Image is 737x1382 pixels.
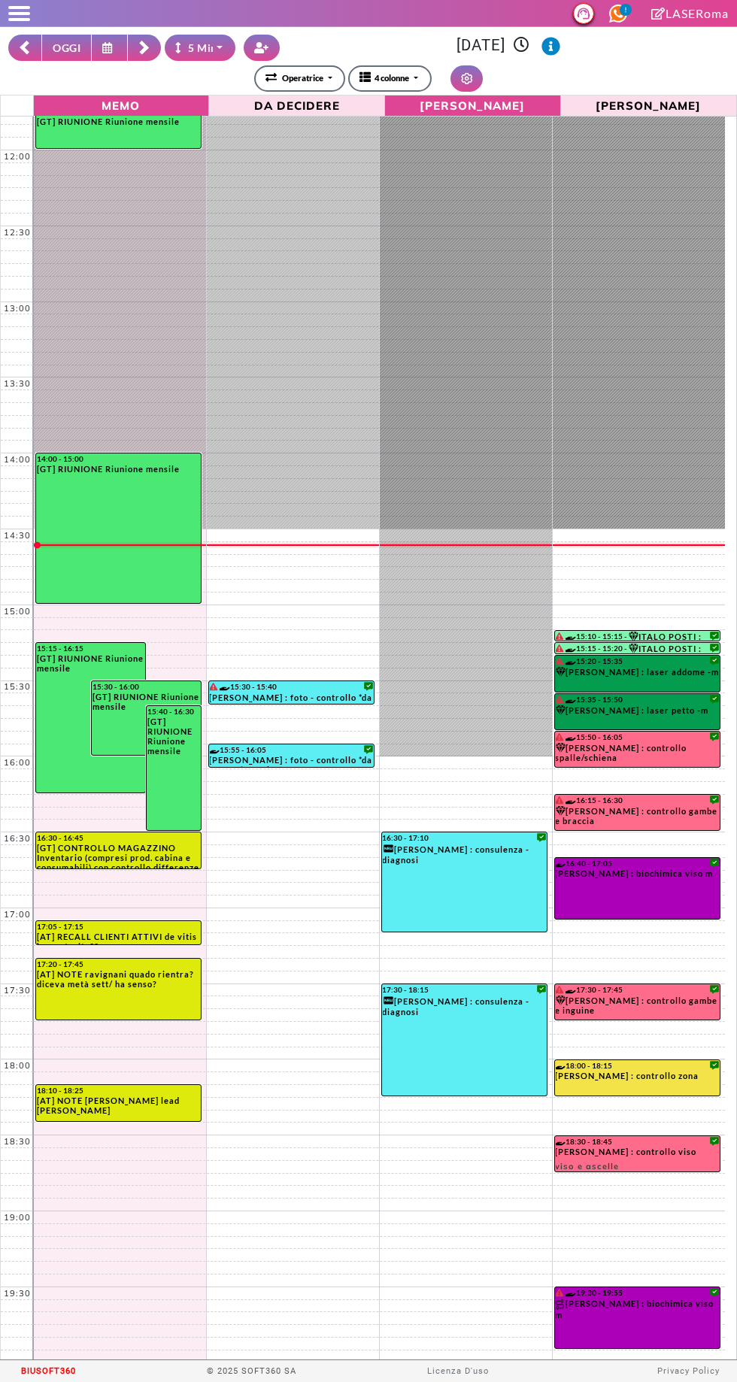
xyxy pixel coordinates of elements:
div: 16:30 [1,833,34,844]
i: Categoria cliente: Diamante [556,705,566,715]
div: 14:00 - 15:00 [37,454,200,463]
div: [PERSON_NAME] : foto - controllo *da remoto* tramite foto [210,755,373,767]
div: 15:50 - 16:05 [556,732,720,742]
a: Licenza D'uso [427,1366,489,1376]
div: 17:05 - 17:15 [37,922,200,931]
div: 16:00 [1,757,34,768]
div: 17:20 - 17:45 [37,959,200,968]
div: [PERSON_NAME] : foto - controllo *da remoto* tramite foto [210,693,373,704]
div: 18:10 - 18:25 [37,1086,200,1095]
div: 19:30 - 19:55 [556,1288,720,1298]
div: [GT] RIUNIONE Riunione mensile [37,117,200,126]
div: ITALO POSTI : rasatura zona [629,644,719,653]
div: 13:00 [1,303,34,314]
div: 17:30 - 18:15 [383,985,546,994]
div: 17:30 - 17:45 [556,985,720,995]
div: [AT] NOTE ravignani quado rientra? diceva metà sett/ ha senso? [37,969,200,989]
div: 16:40 - 17:05 [556,859,720,868]
a: LASERoma [651,6,729,20]
i: Categoria cliente: Nuovo [383,995,395,1007]
div: 18:30 [1,1136,34,1147]
span: Da Decidere [213,97,381,113]
div: 14:00 [1,454,34,465]
div: 16:30 - 17:10 [383,833,546,842]
div: 15:30 - 16:00 [93,682,200,691]
i: Il cliente ha degli insoluti [556,644,564,652]
div: 15:10 - 15:15 [556,632,629,640]
span: [PERSON_NAME] [389,97,557,113]
i: Il cliente ha degli insoluti [210,683,218,690]
i: Il cliente ha degli insoluti [556,1289,564,1296]
div: [GT] RIUNIONE Riunione mensile [37,464,200,474]
div: [PERSON_NAME] : laser petto -m [556,705,720,720]
div: [PERSON_NAME] : controllo viso [556,1147,720,1171]
div: [GT] RIUNIONE Riunione mensile [93,692,200,711]
div: 19:00 [1,1212,34,1223]
div: 18:30 - 18:45 [556,1137,720,1146]
div: 15:30 [1,681,34,692]
div: 12:00 [1,151,34,162]
i: Il cliente ha degli insoluti [556,632,564,640]
div: [GT] RIUNIONE Riunione mensile [37,653,144,673]
div: 15:00 [1,606,34,617]
div: 15:15 - 16:15 [37,644,144,653]
div: 15:35 - 15:50 [556,695,720,705]
h3: [DATE] [288,36,729,56]
div: 15:40 - 16:30 [147,707,200,716]
div: [PERSON_NAME] : controllo gambe e inguine [556,996,720,1020]
div: [PERSON_NAME] : laser addome -m [556,667,720,681]
div: 5 Minuti [175,40,231,56]
i: Categoria cliente: Diamante [629,632,638,641]
div: 13:30 [1,378,34,389]
div: [PERSON_NAME] : controllo gambe e braccia [556,806,720,830]
div: [PERSON_NAME] : biochimica viso m [556,1299,720,1324]
i: Categoria cliente: Diamante [629,644,638,653]
div: 15:15 - 15:20 [556,644,629,653]
div: [GT] RIUNIONE Riunione mensile [147,717,200,756]
div: 17:00 [1,909,34,920]
i: Categoria cliente: Diamante [556,996,566,1005]
i: Il cliente ha degli insoluti [556,657,564,665]
i: Categoria cliente: Diamante [556,667,566,677]
span: Memo [38,97,205,113]
i: Il cliente ha degli insoluti [556,796,564,804]
div: [PERSON_NAME] : biochimica viso m [556,868,720,883]
span: viso e ascelle [556,1156,720,1171]
i: Il cliente ha degli insoluti [556,733,564,741]
div: [PERSON_NAME] : consulenza - diagnosi [383,995,546,1020]
div: [AT] NOTE [PERSON_NAME] lead [PERSON_NAME] [37,1096,200,1115]
i: Categoria cliente: Diamante [556,743,566,753]
div: 12:30 [1,227,34,238]
div: [PERSON_NAME] : consulenza - diagnosi [383,843,546,868]
i: Il cliente ha degli insoluti [556,986,564,993]
div: [PERSON_NAME] : controllo zona [556,1071,720,1085]
i: Il cliente ha degli insoluti [556,696,564,703]
div: [AT] RECALL CLIENTI ATTIVI de vitis ha partorito?? [37,932,200,944]
div: [PERSON_NAME] : controllo spalle/schiena [556,743,720,767]
div: 15:20 - 15:35 [556,656,720,666]
div: [GT] CONTROLLO MAGAZZINO Inventario (compresi prod. cabina e consumabili) con controllo differenz... [37,843,200,868]
i: Categoria cliente: Diamante [556,806,566,816]
span: [PERSON_NAME] [565,97,732,113]
a: Privacy Policy [657,1366,720,1376]
div: ITALO POSTI : rasatura zona [629,632,719,641]
button: OGGI [41,35,92,61]
img: PERCORSO [556,1299,566,1310]
div: 18:00 - 18:15 [556,1061,720,1070]
div: 14:30 [1,530,34,541]
button: Crea nuovo contatto rapido [244,35,280,61]
div: 15:30 - 15:40 [210,682,373,692]
div: 16:30 - 16:45 [37,833,200,842]
div: 15:55 - 16:05 [210,745,373,754]
div: 17:30 [1,985,34,996]
div: 18:00 [1,1060,34,1071]
i: Clicca per andare alla pagina di firma [651,8,666,20]
div: 19:30 [1,1288,34,1299]
div: 16:15 - 16:30 [556,796,720,805]
i: Categoria cliente: Nuovo [383,843,395,855]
